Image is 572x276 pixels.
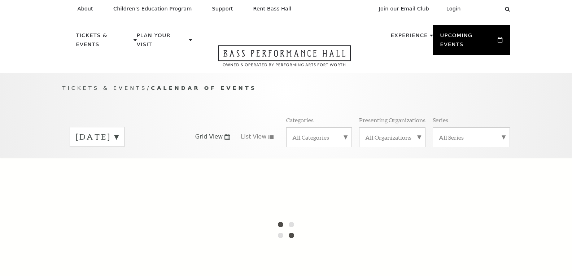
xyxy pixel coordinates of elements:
[390,31,428,44] p: Experience
[62,84,510,93] p: /
[151,85,257,91] span: Calendar of Events
[472,5,498,12] select: Select:
[212,6,233,12] p: Support
[440,31,496,53] p: Upcoming Events
[292,133,346,141] label: All Categories
[253,6,292,12] p: Rent Bass Hall
[286,116,314,124] p: Categories
[113,6,192,12] p: Children's Education Program
[78,6,93,12] p: About
[365,133,419,141] label: All Organizations
[76,31,132,53] p: Tickets & Events
[62,85,147,91] span: Tickets & Events
[76,131,118,143] label: [DATE]
[359,116,425,124] p: Presenting Organizations
[439,133,504,141] label: All Series
[433,116,448,124] p: Series
[195,133,223,141] span: Grid View
[137,31,187,53] p: Plan Your Visit
[241,133,266,141] span: List View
